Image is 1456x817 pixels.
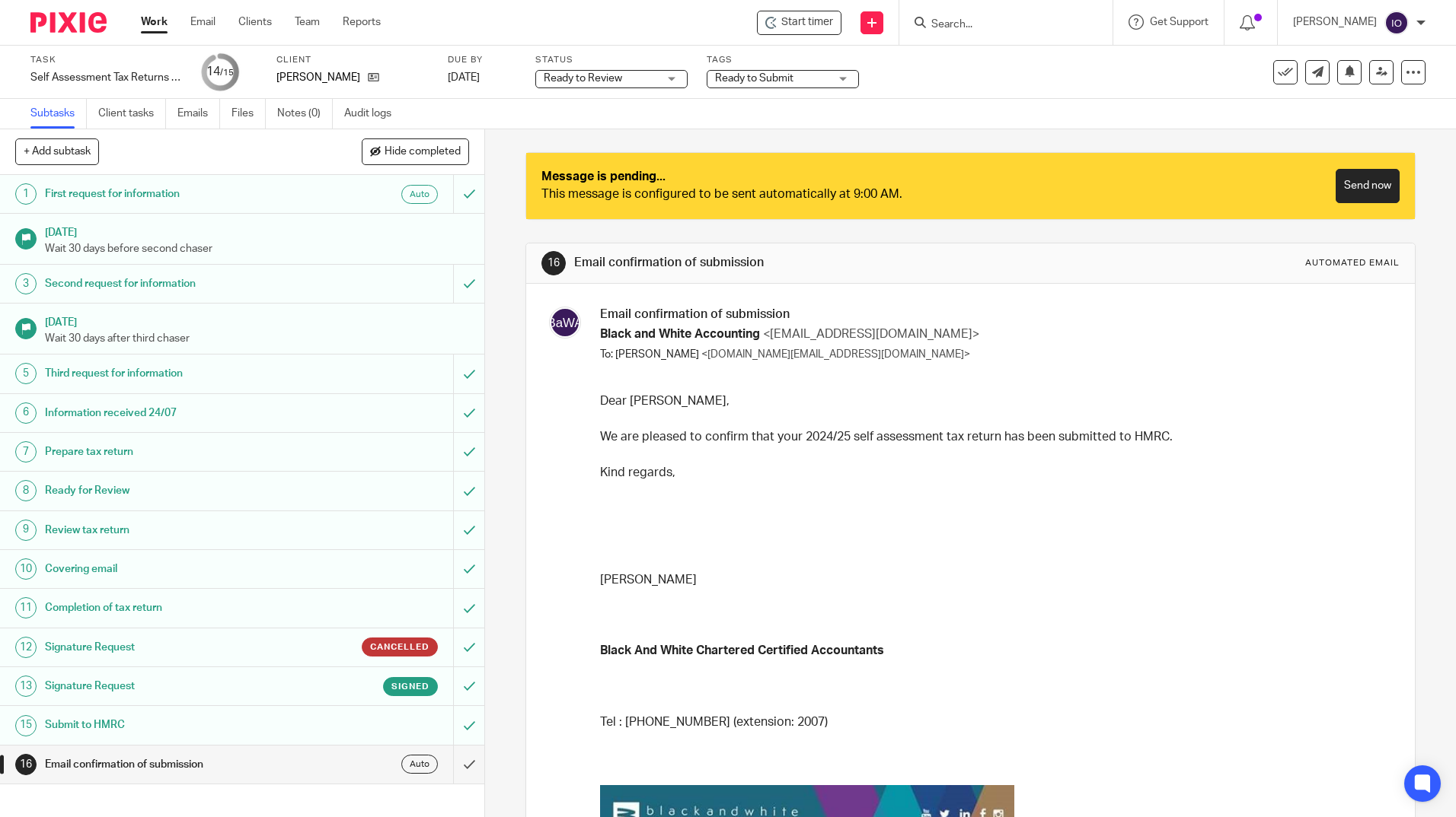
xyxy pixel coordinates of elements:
[190,14,216,30] a: Email
[600,464,1387,482] p: Kind regards,
[448,72,480,83] span: [DATE]
[15,441,37,463] div: 7
[45,675,307,698] h1: Signature Request
[600,428,1387,446] p: We are pleased to confirm that your 2024/25 self assessment tax return has been submitted to HMRC.
[401,755,438,774] div: Auto
[141,14,168,30] a: Work
[45,272,307,295] h1: Second request for information
[600,349,699,360] span: To: [PERSON_NAME]
[1336,169,1400,203] a: Send now
[45,753,307,776] h1: Email confirmation of submission
[15,402,37,424] div: 6
[391,680,429,693] span: Signed
[344,99,403,129] a: Audit logs
[45,311,470,330] h1: [DATE]
[15,637,37,658] div: 12
[385,146,461,158] span: Hide completed
[600,328,760,340] span: Black and White Accounting
[45,440,307,463] h1: Prepare tax return
[231,99,266,129] a: Files
[45,183,307,205] h1: First request for information
[276,54,429,66] label: Client
[15,754,37,775] div: 16
[220,68,234,77] small: /15
[30,12,107,33] img: Pixie
[295,14,320,30] a: Team
[15,597,37,618] div: 11
[277,99,333,129] a: Notes (0)
[541,186,970,203] div: This message is configured to be sent automatically at 9:00 AM.
[45,479,307,502] h1: Ready for Review
[1305,257,1400,269] div: Automated email
[98,99,166,129] a: Client tasks
[45,558,307,580] h1: Covering email
[600,644,884,656] strong: Black And White Chartered Certified Accountants
[206,63,234,81] div: 14
[45,402,307,424] h1: Information received 24/07
[45,636,307,659] h1: Signature Request
[45,714,307,736] h1: Submit to HMRC
[535,54,688,66] label: Status
[45,519,307,542] h1: Review tax return
[15,273,37,294] div: 3
[15,676,37,697] div: 13
[549,307,581,339] img: svg%3E
[541,251,566,275] div: 16
[362,138,469,164] button: Hide completed
[1307,40,1384,56] p: Task completed.
[30,70,183,85] div: Self Assessment Tax Returns - NON BOOKKEEPING CLIENTS
[448,54,516,66] label: Due by
[763,328,979,340] span: <[EMAIL_ADDRESS][DOMAIN_NAME]>
[541,170,666,183] strong: Message is pending...
[600,714,1387,731] p: Tel : [PHONE_NUMBER] (extension: 2007)
[177,99,220,129] a: Emails
[757,11,841,35] div: Richard Filby - Self Assessment Tax Returns - NON BOOKKEEPING CLIENTS
[343,14,381,30] a: Reports
[701,349,970,360] span: <[DOMAIN_NAME][EMAIL_ADDRESS][DOMAIN_NAME]>
[45,362,307,385] h1: Third request for information
[600,571,1387,589] p: [PERSON_NAME]
[401,185,438,204] div: Auto
[707,54,859,66] label: Tags
[30,99,87,129] a: Subtasks
[1384,11,1409,35] img: svg%3E
[15,138,99,164] button: + Add subtask
[600,307,1387,323] h3: Email confirmation of submission
[15,715,37,736] div: 15
[276,70,360,85] p: [PERSON_NAME]
[45,241,470,256] p: Wait 30 days before second chaser
[15,480,37,501] div: 8
[45,221,470,240] h1: [DATE]
[15,183,37,205] div: 1
[15,363,37,384] div: 5
[574,255,1003,271] h1: Email confirmation of submission
[544,73,622,84] span: Ready to Review
[370,641,429,653] span: Cancelled
[715,73,793,84] span: Ready to Submit
[15,520,37,541] div: 9
[600,393,1387,410] p: Dear [PERSON_NAME],
[238,14,272,30] a: Clients
[15,558,37,580] div: 10
[30,54,183,66] label: Task
[45,596,307,619] h1: Completion of tax return
[45,331,470,346] p: Wait 30 days after third chaser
